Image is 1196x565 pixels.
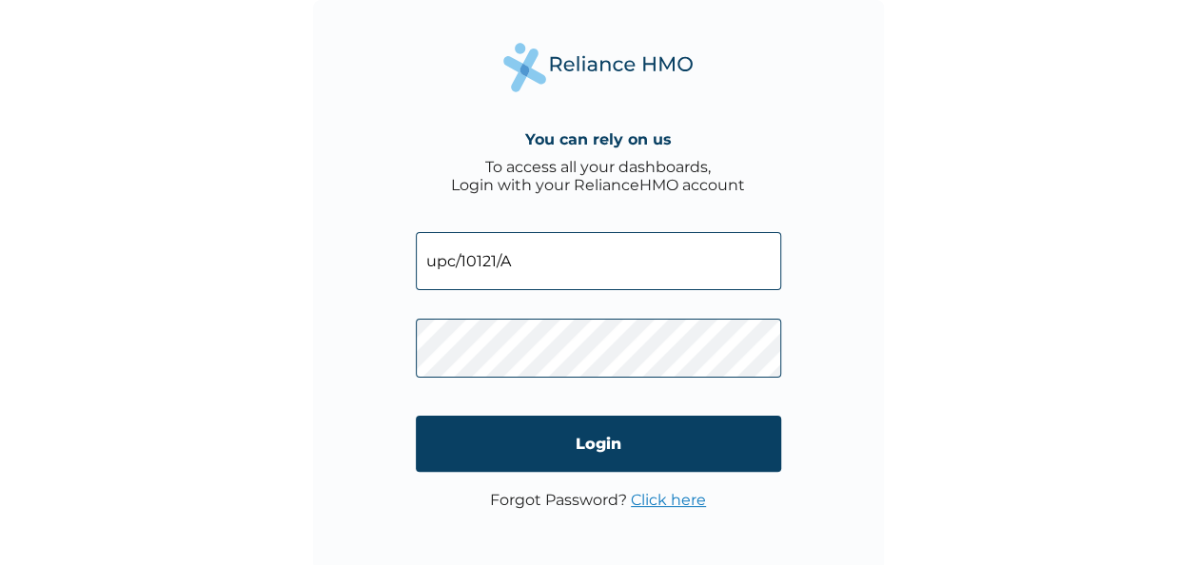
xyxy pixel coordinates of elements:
p: Forgot Password? [490,491,706,509]
h4: You can rely on us [525,130,672,148]
a: Click here [631,491,706,509]
div: To access all your dashboards, Login with your RelianceHMO account [451,158,745,194]
img: Reliance Health's Logo [503,43,694,91]
input: Login [416,416,781,472]
input: Email address or HMO ID [416,232,781,290]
